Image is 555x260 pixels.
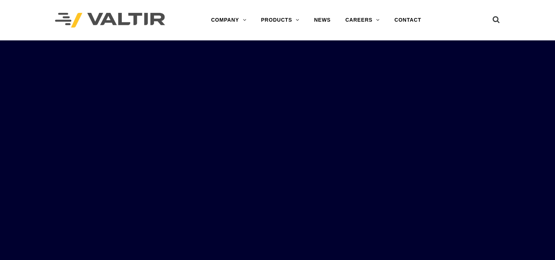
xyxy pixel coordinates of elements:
a: COMPANY [204,13,253,28]
a: PRODUCTS [253,13,307,28]
a: CAREERS [338,13,387,28]
a: NEWS [307,13,338,28]
a: CONTACT [387,13,428,28]
img: Valtir [55,13,165,28]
